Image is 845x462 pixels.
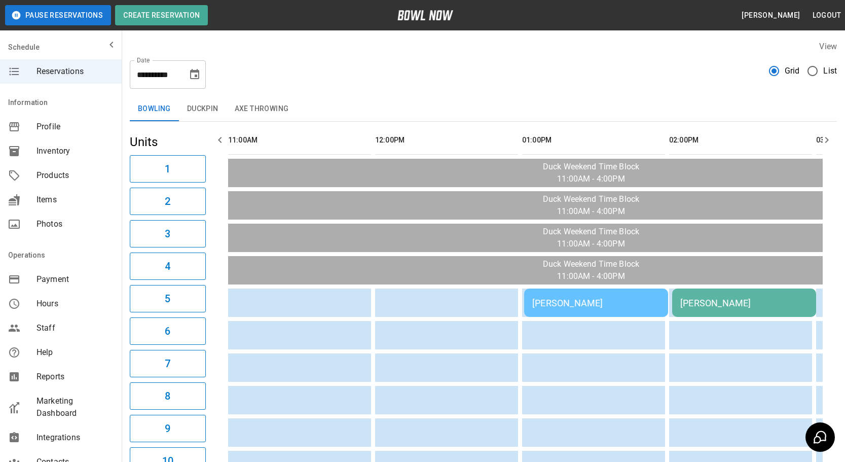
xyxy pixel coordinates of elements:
span: Inventory [36,145,114,157]
button: Pause Reservations [5,5,111,25]
button: Axe Throwing [227,97,297,121]
div: inventory tabs [130,97,837,121]
button: 7 [130,350,206,377]
th: 12:00PM [375,126,518,155]
div: [PERSON_NAME] [532,298,660,308]
span: Help [36,346,114,359]
h6: 3 [165,226,170,242]
span: Reservations [36,65,114,78]
button: 8 [130,382,206,410]
button: Duckpin [179,97,227,121]
span: Profile [36,121,114,133]
span: Staff [36,322,114,334]
button: 2 [130,188,206,215]
th: 01:00PM [522,126,665,155]
th: 02:00PM [669,126,812,155]
button: 5 [130,285,206,312]
h6: 9 [165,420,170,437]
button: Logout [809,6,845,25]
span: Photos [36,218,114,230]
span: Grid [785,65,800,77]
button: 3 [130,220,206,247]
span: Marketing Dashboard [36,395,114,419]
span: Hours [36,298,114,310]
button: 1 [130,155,206,183]
h6: 8 [165,388,170,404]
button: 9 [130,415,206,442]
button: [PERSON_NAME] [738,6,804,25]
th: 11:00AM [228,126,371,155]
h6: 7 [165,356,170,372]
button: 6 [130,317,206,345]
div: [PERSON_NAME] [680,298,808,308]
button: 4 [130,253,206,280]
h6: 1 [165,161,170,177]
button: Bowling [130,97,179,121]
span: Integrations [36,432,114,444]
span: Items [36,194,114,206]
span: Products [36,169,114,182]
h6: 6 [165,323,170,339]
img: logo [397,10,453,20]
span: Reports [36,371,114,383]
button: Choose date, selected date is Aug 24, 2025 [185,64,205,85]
h5: Units [130,134,206,150]
h6: 2 [165,193,170,209]
button: Create Reservation [115,5,208,25]
h6: 5 [165,291,170,307]
span: Payment [36,273,114,286]
h6: 4 [165,258,170,274]
label: View [819,42,837,51]
span: List [823,65,837,77]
